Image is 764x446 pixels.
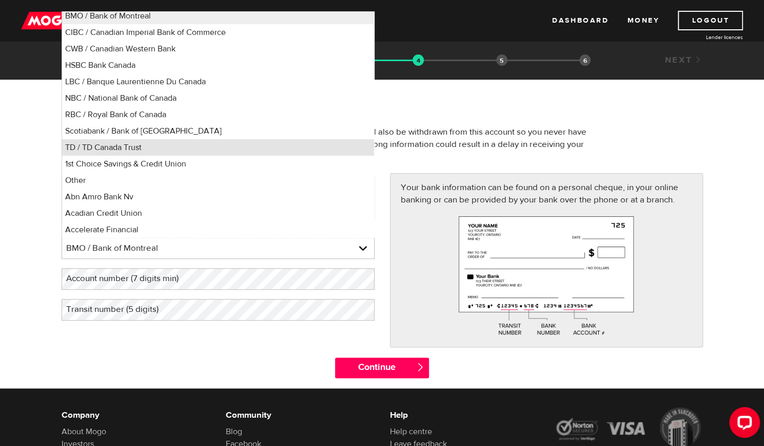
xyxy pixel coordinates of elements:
[62,205,374,221] li: Acadian Credit Union
[21,11,82,30] img: mogo_logo-11ee424be714fa7cbb0f0f49df9e16ec.png
[62,172,374,189] li: Other
[62,139,374,156] li: TD / TD Canada Trust
[62,123,374,139] li: Scotiabank / Bank of [GEOGRAPHIC_DATA]
[62,409,210,421] h6: Company
[627,11,659,30] a: Money
[62,57,374,73] li: HSBC Bank Canada
[721,403,764,446] iframe: LiveChat chat widget
[664,54,702,66] a: Next
[390,426,432,437] a: Help centre
[62,221,374,238] li: Accelerate Financial
[416,363,425,371] span: 
[62,156,374,172] li: 1st Choice Savings & Credit Union
[401,181,692,206] p: Your bank information can be found on a personal cheque, in your online banking or can be provide...
[678,11,743,30] a: Logout
[459,216,634,336] img: paycheck-large-7c426558fe069eeec9f9d0ad74ba3ec2.png
[62,95,703,122] h1: Bank account information
[413,54,424,66] img: transparent-188c492fd9eaac0f573672f40bb141c2.gif
[62,299,180,320] label: Transit number (5 digits)
[62,41,374,57] li: CWB / Canadian Western Bank
[62,90,374,106] li: NBC / National Bank of Canada
[226,409,375,421] h6: Community
[62,106,374,123] li: RBC / Royal Bank of Canada
[62,426,106,437] a: About Mogo
[552,11,609,30] a: Dashboard
[335,358,429,378] input: Continue
[62,73,374,90] li: LBC / Banque Laurentienne Du Canada
[62,8,374,24] li: BMO / Bank of Montreal
[62,268,200,289] label: Account number (7 digits min)
[62,189,374,205] li: Abn Amro Bank Nv
[666,33,743,41] a: Lender licences
[62,24,374,41] li: CIBC / Canadian Imperial Bank of Commerce
[390,409,539,421] h6: Help
[226,426,242,437] a: Blog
